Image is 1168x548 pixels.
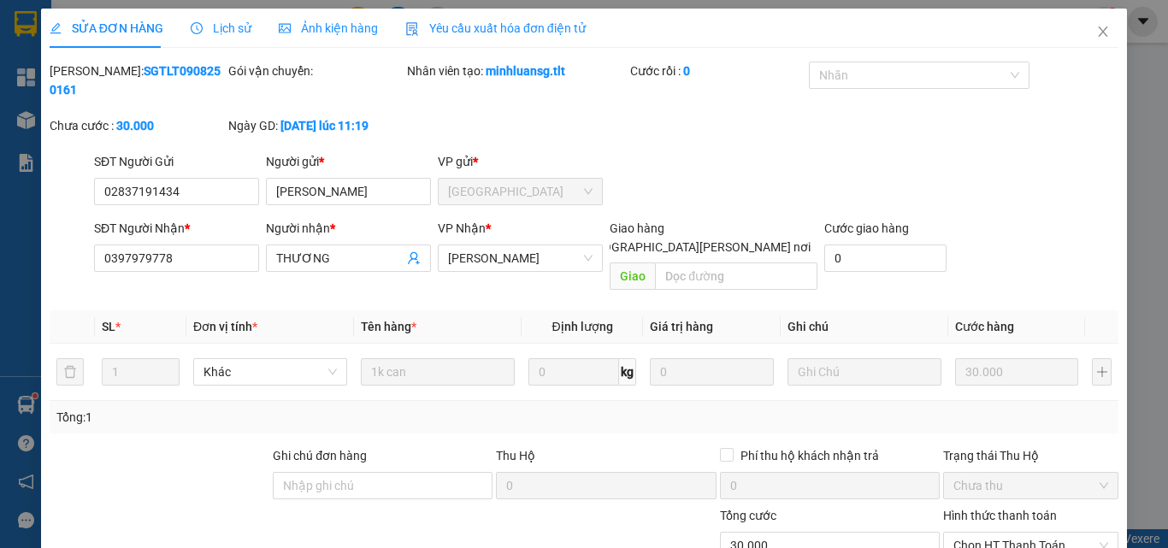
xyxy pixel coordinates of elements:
div: Gói vận chuyển: [228,62,404,80]
b: [DATE] lúc 11:19 [280,119,369,133]
b: 0 [683,64,690,78]
span: clock-circle [191,22,203,34]
span: Tên hàng [361,320,416,333]
label: Ghi chú đơn hàng [273,449,367,463]
span: Thu Hộ [496,449,535,463]
span: Ảnh kiện hàng [279,21,378,35]
input: Dọc đường [655,262,817,290]
button: Close [1079,9,1127,56]
span: Đơn vị tính [193,320,257,333]
div: Trạng thái Thu Hộ [943,446,1118,465]
span: Sài Gòn [448,179,593,204]
div: Người nhận [266,219,431,238]
span: Giao [610,262,655,290]
div: Người gửi [266,152,431,171]
input: VD: Bàn, Ghế [361,358,515,386]
span: Chưa thu [953,473,1108,498]
span: Phí thu hộ khách nhận trả [734,446,886,465]
span: Định lượng [552,320,612,333]
span: Cước hàng [955,320,1014,333]
span: Khác [204,359,337,385]
span: Giá trị hàng [650,320,713,333]
span: close [1096,25,1110,38]
div: Tổng: 1 [56,408,452,427]
div: SĐT Người Gửi [94,152,259,171]
span: Giao hàng [610,221,664,235]
input: Ghi Chú [788,358,941,386]
span: SỬA ĐƠN HÀNG [50,21,163,35]
input: Cước giao hàng [824,245,947,272]
button: plus [1092,358,1112,386]
label: Cước giao hàng [824,221,909,235]
div: Nhân viên tạo: [407,62,627,80]
b: minhluansg.tlt [486,64,565,78]
div: VP gửi [438,152,603,171]
th: Ghi chú [781,310,948,344]
span: [GEOGRAPHIC_DATA][PERSON_NAME] nơi [577,238,817,256]
b: 30.000 [116,119,154,133]
div: Cước rồi : [630,62,805,80]
img: icon [405,22,419,36]
div: [PERSON_NAME]: [50,62,225,99]
span: Yêu cầu xuất hóa đơn điện tử [405,21,586,35]
span: VP Nhận [438,221,486,235]
button: delete [56,358,84,386]
span: Tổng cước [720,509,776,522]
span: picture [279,22,291,34]
input: Ghi chú đơn hàng [273,472,493,499]
span: edit [50,22,62,34]
span: kg [619,358,636,386]
span: Cao Tốc [448,245,593,271]
label: Hình thức thanh toán [943,509,1057,522]
span: SL [102,320,115,333]
div: Ngày GD: [228,116,404,135]
input: 0 [955,358,1078,386]
div: SĐT Người Nhận [94,219,259,238]
div: Chưa cước : [50,116,225,135]
span: user-add [407,251,421,265]
input: 0 [650,358,773,386]
span: Lịch sử [191,21,251,35]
